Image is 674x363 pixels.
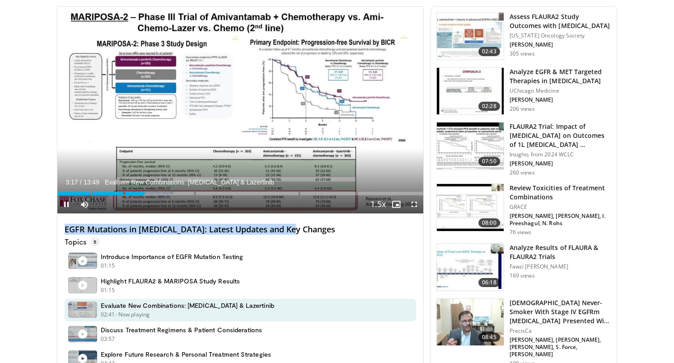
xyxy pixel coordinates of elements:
h4: Discuss Treatment Regimens & Patient Considerations [101,326,262,334]
img: 2193b68e-723c-4702-8303-69b9ff06eeab.150x105_q85_crop-smart_upscale.jpg [437,184,504,231]
img: e464c1d6-e3e0-41b1-a5e7-4aa4848a4ba6.150x105_q85_crop-smart_upscale.jpg [437,68,504,115]
h4: Evaluate New Combinations: [MEDICAL_DATA] & Lazertinib [101,302,274,310]
h3: Analyze EGFR & MET Targeted Therapies in [MEDICAL_DATA] [510,67,611,85]
p: UChicago Medicine [510,87,611,94]
p: [PERSON_NAME], [PERSON_NAME], I. Preeshagul, N. Rohs [510,212,611,227]
button: Fullscreen [405,195,423,213]
span: 07:50 [478,157,500,166]
h3: Review Toxicities of Treatment Combinations [510,184,611,202]
p: 305 views [510,50,535,57]
span: 08:45 [478,333,500,342]
span: Evaluate New Combinations: [MEDICAL_DATA] & Lazertinib [105,178,274,186]
img: a04d89cb-6d5b-4edc-a55d-91e93ff98001.150x105_q85_crop-smart_upscale.jpg [437,299,504,346]
p: 76 views [510,229,532,236]
p: 02:41 [101,311,115,319]
h4: Introduce Importance of EGFR Mutation Testing [101,253,243,261]
span: 02:43 [478,47,500,56]
video-js: Video Player [57,7,423,214]
h3: Assess FLAURA2 Study Outcomes with [MEDICAL_DATA] [510,12,611,30]
span: 06:18 [478,278,500,287]
a: 06:18 Analyze Results of FLAURA & FLAURA2 Trials Fawzi [PERSON_NAME] 169 views [436,243,611,291]
p: 206 views [510,105,535,113]
a: 08:00 Review Toxicities of Treatment Combinations GRACE [PERSON_NAME], [PERSON_NAME], I. Preeshag... [436,184,611,236]
p: 03:57 [101,335,115,343]
h4: EGFR Mutations in [MEDICAL_DATA]: Latest Updates and Key Changes [65,225,416,235]
span: 3:17 [66,179,78,186]
p: [PERSON_NAME] [510,96,611,104]
img: 2e1922ae-bf6e-4f15-9c69-f859f29ede46.150x105_q85_crop-smart_upscale.jpg [437,123,504,170]
span: 02:28 [478,102,500,111]
a: 02:43 Assess FLAURA2 Study Outcomes with [MEDICAL_DATA] [US_STATE] Oncology Society [PERSON_NAME]... [436,12,611,60]
img: ca6b92b6-b387-41c3-92eb-a630335632fc.150x105_q85_crop-smart_upscale.jpg [437,244,504,291]
span: 08:00 [478,218,500,227]
p: 01:15 [101,286,115,294]
button: Enable picture-in-picture mode [387,195,405,213]
img: 52873811-ebe3-4ff7-b659-a6881f0d486c.150x105_q85_crop-smart_upscale.jpg [437,13,504,60]
button: Pause [57,195,75,213]
p: Fawzi [PERSON_NAME] [510,263,611,270]
p: [US_STATE] Oncology Society [510,32,611,39]
div: Progress Bar [57,192,423,195]
p: Topics [65,237,100,246]
a: 02:28 Analyze EGFR & MET Targeted Therapies in [MEDICAL_DATA] UChicago Medicine [PERSON_NAME] 206... [436,67,611,115]
p: - Now playing [115,311,150,319]
p: [PERSON_NAME] [510,41,611,48]
p: GRACE [510,203,611,211]
p: 260 views [510,169,535,176]
h3: [DEMOGRAPHIC_DATA] Never-Smoker With Stage IV EGFRm [MEDICAL_DATA] Presented With Progres… [510,298,611,325]
p: PrecisCa [510,327,611,335]
button: Playback Rate [369,195,387,213]
p: Insights from 2024 WCLC [510,151,611,158]
a: 07:50 FLAURA2 Trial: Impact of [MEDICAL_DATA] on Outcomes of 1L [MEDICAL_DATA] … Insights from 20... [436,122,611,176]
span: 13:49 [84,179,99,186]
span: / [80,179,82,186]
p: 01:15 [101,262,115,270]
p: [PERSON_NAME] [510,160,611,167]
h4: Highlight FLAURA2 & MARIPOSA Study Results [101,277,240,285]
h3: Analyze Results of FLAURA & FLAURA2 Trials [510,243,611,261]
h4: Explore Future Research & Personal Treatment Strategies [101,350,271,358]
h3: FLAURA2 Trial: Impact of [MEDICAL_DATA] on Outcomes of 1L [MEDICAL_DATA] … [510,122,611,149]
button: Mute [75,195,94,213]
p: [PERSON_NAME], [PERSON_NAME], [PERSON_NAME], S. Force, [PERSON_NAME] [510,336,611,358]
p: 169 views [510,272,535,279]
span: 5 [90,237,100,246]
